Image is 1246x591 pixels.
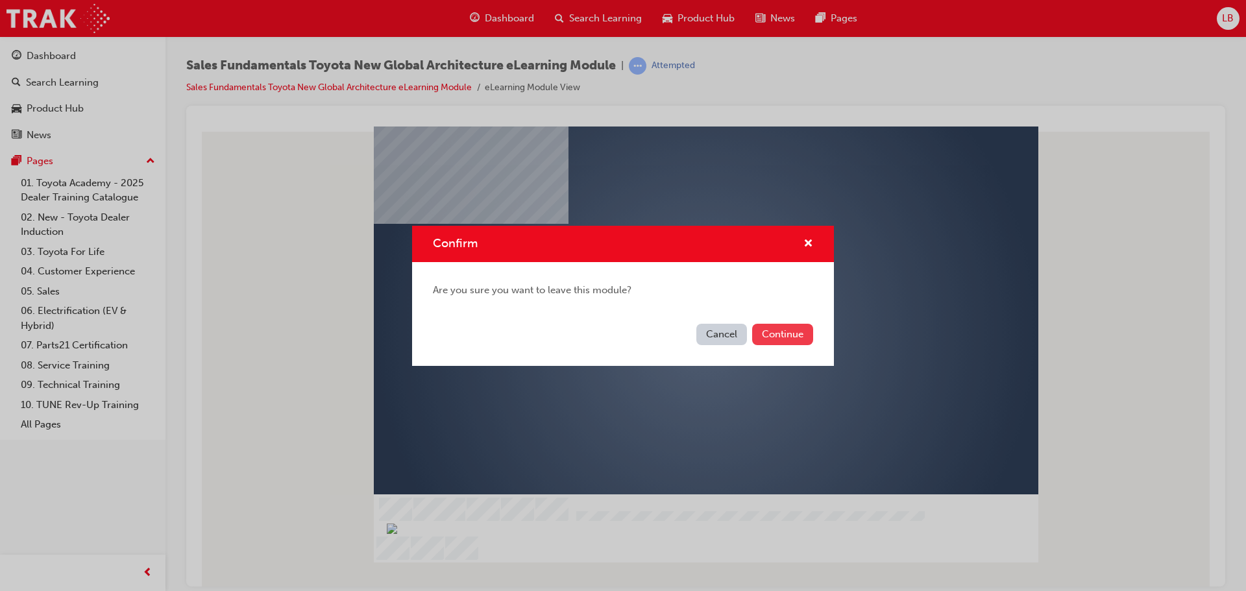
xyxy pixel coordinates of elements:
button: Continue [752,324,813,345]
span: cross-icon [803,239,813,250]
div: Progress, Slide 1 of 19 [190,397,842,407]
button: Cancel [696,324,747,345]
img: Thumb.png [190,397,842,407]
button: cross-icon [803,236,813,252]
div: Are you sure you want to leave this module? [412,262,834,319]
span: Confirm [433,236,478,250]
div: Confirm [412,226,834,366]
